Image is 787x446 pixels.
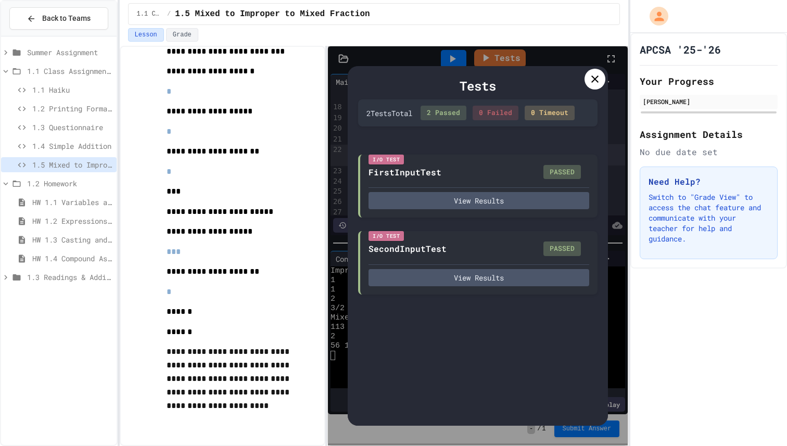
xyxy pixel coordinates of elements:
[32,215,112,226] span: HW 1.2 Expressions and Assignment Statements
[643,97,775,106] div: [PERSON_NAME]
[128,28,164,42] button: Lesson
[32,197,112,208] span: HW 1.1 Variables and Data Types
[369,192,589,209] button: View Results
[27,47,112,58] span: Summer Assignment
[9,7,108,30] button: Back to Teams
[543,241,581,256] div: PASSED
[369,269,589,286] button: View Results
[649,192,769,244] p: Switch to "Grade View" to access the chat feature and communicate with your teacher for help and ...
[369,155,404,164] div: I/O Test
[32,253,112,264] span: HW 1.4 Compound Assignment Operators
[27,272,112,283] span: 1.3 Readings & Additional Practice
[640,146,778,158] div: No due date set
[167,10,171,18] span: /
[366,108,412,119] div: 2 Test s Total
[32,141,112,151] span: 1.4 Simple Addition
[473,106,518,120] div: 0 Failed
[369,231,404,241] div: I/O Test
[137,10,163,18] span: 1.1 Class Assignments
[421,106,466,120] div: 2 Passed
[32,234,112,245] span: HW 1.3 Casting and Ranges of Variables
[175,8,370,20] span: 1.5 Mixed to Improper to Mixed Fraction
[27,66,112,77] span: 1.1 Class Assignments
[42,13,91,24] span: Back to Teams
[525,106,575,120] div: 0 Timeout
[32,103,112,114] span: 1.2 Printing Formatting
[166,28,198,42] button: Grade
[32,122,112,133] span: 1.3 Questionnaire
[32,159,112,170] span: 1.5 Mixed to Improper to Mixed Fraction
[543,165,581,180] div: PASSED
[649,175,769,188] h3: Need Help?
[32,84,112,95] span: 1.1 Haiku
[369,243,447,255] div: SecondInputTest
[640,74,778,88] h2: Your Progress
[358,77,598,95] div: Tests
[27,178,112,189] span: 1.2 Homework
[369,166,441,179] div: FirstInputTest
[640,127,778,142] h2: Assignment Details
[640,42,721,57] h1: APCSA '25-'26
[639,4,671,28] div: My Account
